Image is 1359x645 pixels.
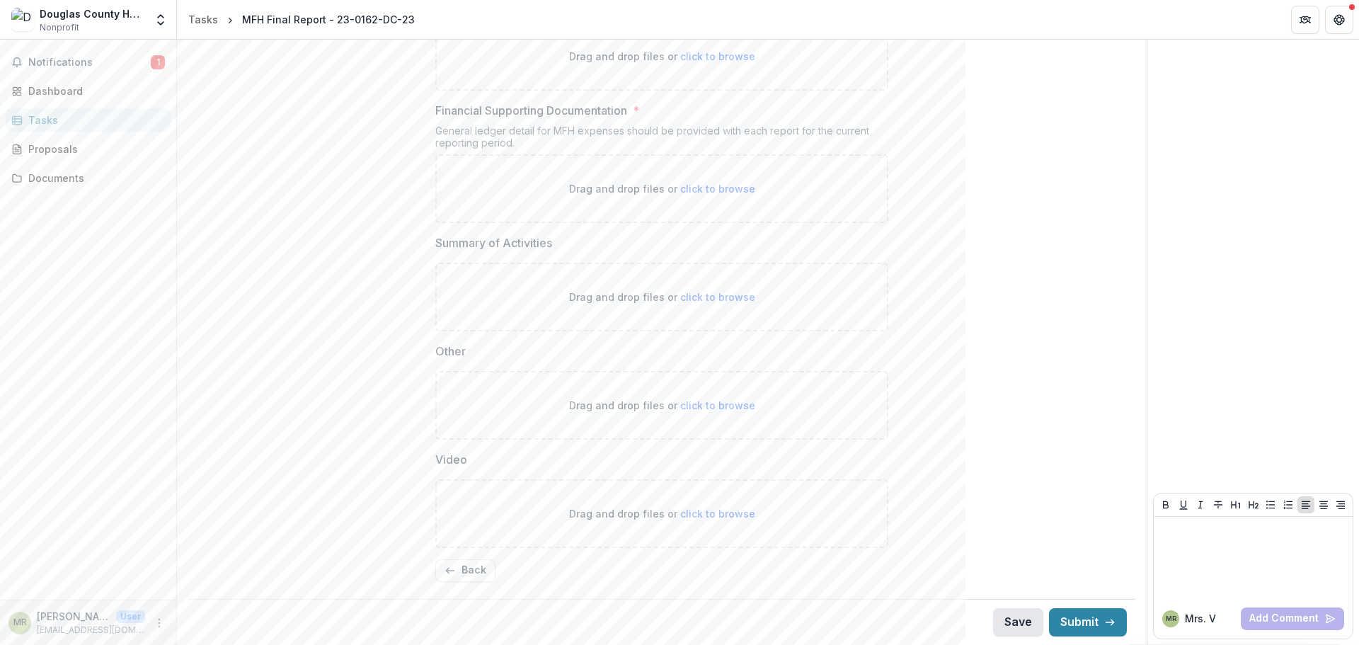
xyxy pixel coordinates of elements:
[11,8,34,31] img: Douglas County Health Department
[183,9,224,30] a: Tasks
[1157,496,1174,513] button: Bold
[1185,611,1216,626] p: Mrs. V
[1210,496,1227,513] button: Strike
[1280,496,1297,513] button: Ordered List
[435,343,466,360] p: Other
[569,506,755,521] p: Drag and drop files or
[151,6,171,34] button: Open entity switcher
[28,142,159,156] div: Proposals
[569,290,755,304] p: Drag and drop files or
[1315,496,1332,513] button: Align Center
[6,79,171,103] a: Dashboard
[6,51,171,74] button: Notifications1
[680,183,755,195] span: click to browse
[40,21,79,34] span: Nonprofit
[28,113,159,127] div: Tasks
[1332,496,1349,513] button: Align Right
[1192,496,1209,513] button: Italicize
[993,608,1043,637] button: Save
[435,125,888,154] div: General ledger detail for MFH expenses should be provided with each report for the current report...
[6,137,171,161] a: Proposals
[13,618,27,627] div: Mrs. Valerie Reese
[188,12,218,27] div: Tasks
[1262,496,1279,513] button: Bullet List
[680,50,755,62] span: click to browse
[242,12,415,27] div: MFH Final Report - 23-0162-DC-23
[151,615,168,632] button: More
[28,84,159,98] div: Dashboard
[435,102,627,119] p: Financial Supporting Documentation
[1166,615,1176,622] div: Mrs. Valerie Reese
[1227,496,1244,513] button: Heading 1
[1325,6,1353,34] button: Get Help
[28,57,151,69] span: Notifications
[40,6,145,21] div: Douglas County Health Department
[435,559,495,582] button: Back
[37,624,145,637] p: [EMAIL_ADDRESS][DOMAIN_NAME]
[569,181,755,196] p: Drag and drop files or
[28,171,159,185] div: Documents
[435,234,552,251] p: Summary of Activities
[37,609,110,624] p: [PERSON_NAME]
[680,399,755,411] span: click to browse
[1291,6,1319,34] button: Partners
[151,55,165,69] span: 1
[680,291,755,303] span: click to browse
[1049,608,1127,637] button: Submit
[569,49,755,64] p: Drag and drop files or
[116,610,145,623] p: User
[1245,496,1262,513] button: Heading 2
[6,166,171,190] a: Documents
[183,9,420,30] nav: breadcrumb
[569,398,755,413] p: Drag and drop files or
[435,451,467,468] p: Video
[1241,607,1344,630] button: Add Comment
[680,508,755,520] span: click to browse
[1175,496,1192,513] button: Underline
[1297,496,1314,513] button: Align Left
[6,108,171,132] a: Tasks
